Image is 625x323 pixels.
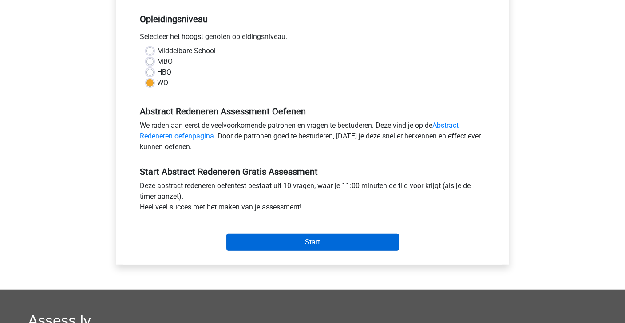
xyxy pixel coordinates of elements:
[157,78,168,88] label: WO
[157,56,173,67] label: MBO
[133,120,492,156] div: We raden aan eerst de veelvoorkomende patronen en vragen te bestuderen. Deze vind je op de . Door...
[226,234,399,251] input: Start
[157,46,216,56] label: Middelbare School
[140,166,485,177] h5: Start Abstract Redeneren Gratis Assessment
[140,10,485,28] h5: Opleidingsniveau
[133,32,492,46] div: Selecteer het hoogst genoten opleidingsniveau.
[133,181,492,216] div: Deze abstract redeneren oefentest bestaat uit 10 vragen, waar je 11:00 minuten de tijd voor krijg...
[140,106,485,117] h5: Abstract Redeneren Assessment Oefenen
[157,67,171,78] label: HBO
